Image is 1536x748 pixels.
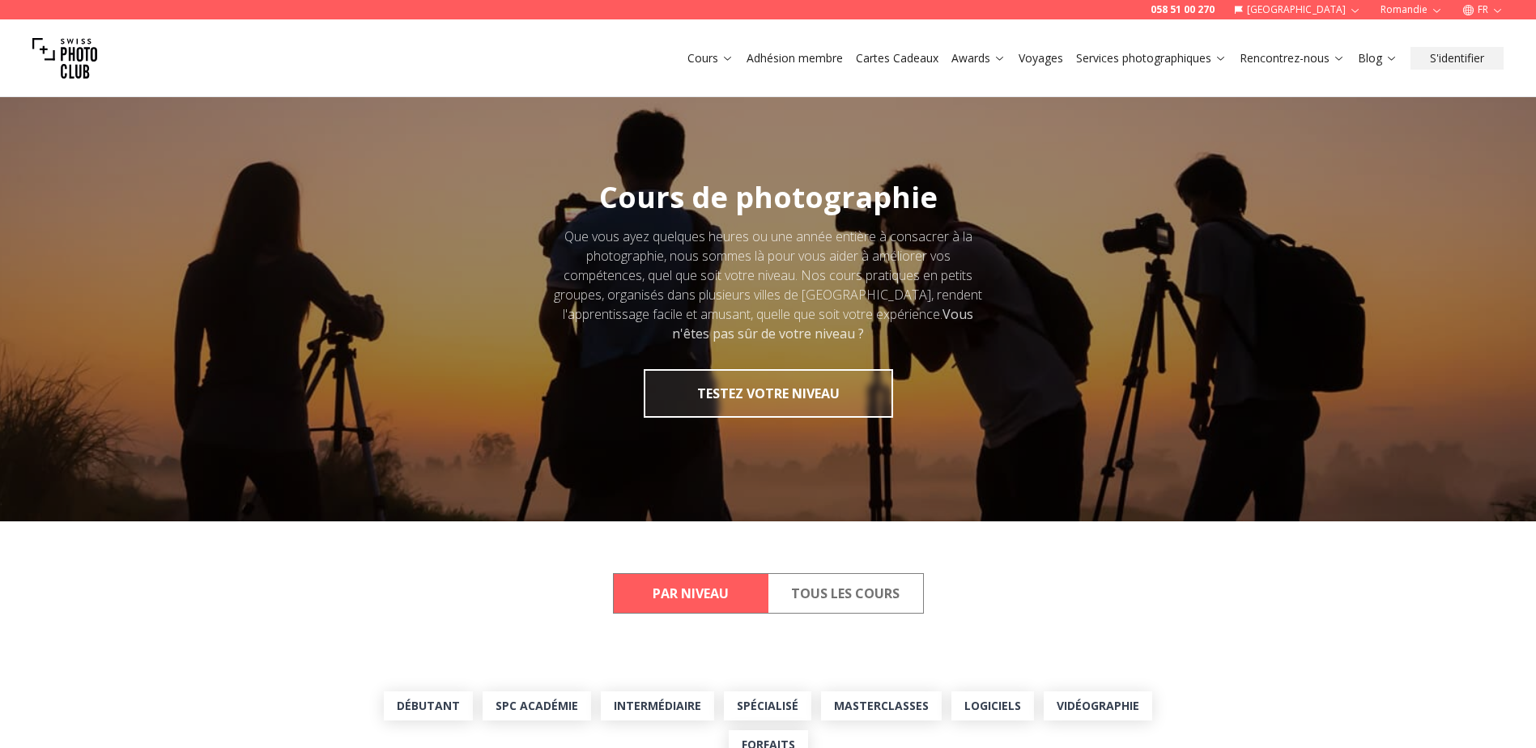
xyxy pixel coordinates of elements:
[548,227,989,343] div: Que vous ayez quelques heures ou une année entière à consacrer à la photographie, nous sommes là ...
[599,177,938,217] span: Cours de photographie
[384,691,473,720] a: Débutant
[740,47,849,70] button: Adhésion membre
[951,50,1006,66] a: Awards
[687,50,734,66] a: Cours
[1076,50,1227,66] a: Services photographiques
[32,26,97,91] img: Swiss photo club
[1019,50,1063,66] a: Voyages
[1070,47,1233,70] button: Services photographiques
[724,691,811,720] a: Spécialisé
[1233,47,1351,70] button: Rencontrez-nous
[1240,50,1345,66] a: Rencontrez-nous
[681,47,740,70] button: Cours
[613,573,924,614] div: Course filter
[644,369,893,418] button: TESTEZ VOTRE NIVEAU
[614,574,768,613] button: By Level
[747,50,843,66] a: Adhésion membre
[768,574,923,613] button: All Courses
[1044,691,1152,720] a: Vidéographie
[856,50,938,66] a: Cartes Cadeaux
[1358,50,1398,66] a: Blog
[849,47,945,70] button: Cartes Cadeaux
[601,691,714,720] a: Intermédiaire
[483,691,591,720] a: SPC Académie
[1151,3,1215,16] a: 058 51 00 270
[1410,47,1504,70] button: S'identifier
[821,691,942,720] a: MasterClasses
[945,47,1012,70] button: Awards
[951,691,1034,720] a: Logiciels
[1351,47,1404,70] button: Blog
[1012,47,1070,70] button: Voyages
